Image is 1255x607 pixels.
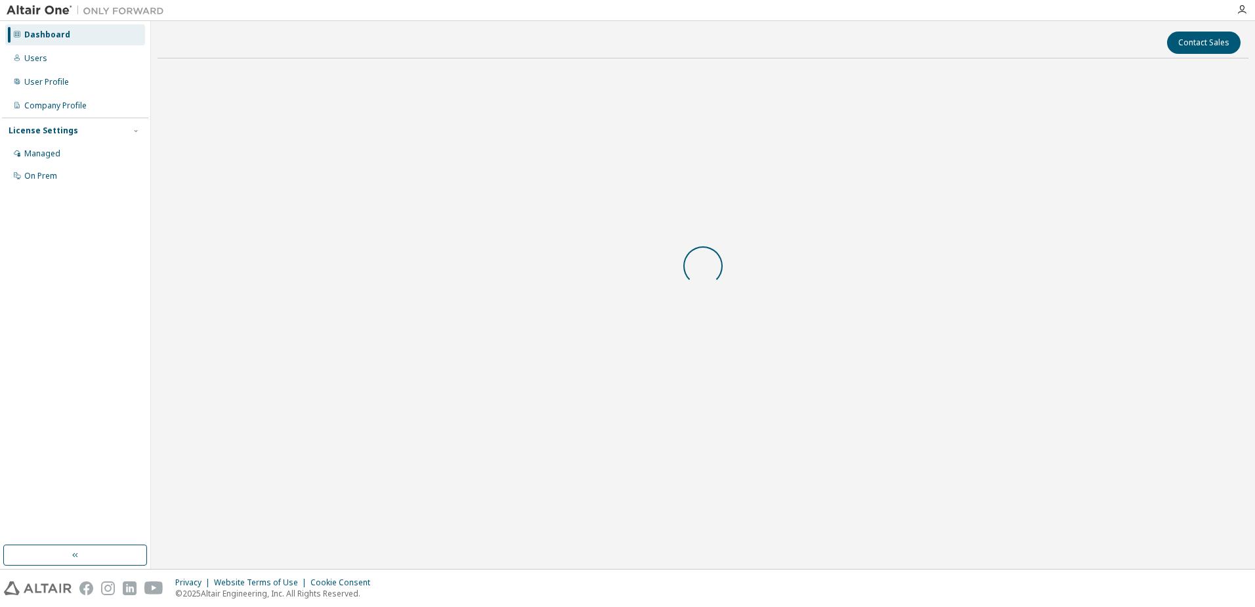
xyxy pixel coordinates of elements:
[310,577,378,588] div: Cookie Consent
[1167,32,1241,54] button: Contact Sales
[24,53,47,64] div: Users
[123,581,137,595] img: linkedin.svg
[24,30,70,40] div: Dashboard
[4,581,72,595] img: altair_logo.svg
[101,581,115,595] img: instagram.svg
[175,588,378,599] p: © 2025 Altair Engineering, Inc. All Rights Reserved.
[24,77,69,87] div: User Profile
[24,171,57,181] div: On Prem
[175,577,214,588] div: Privacy
[214,577,310,588] div: Website Terms of Use
[79,581,93,595] img: facebook.svg
[144,581,163,595] img: youtube.svg
[9,125,78,136] div: License Settings
[7,4,171,17] img: Altair One
[24,101,87,111] div: Company Profile
[24,148,60,159] div: Managed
